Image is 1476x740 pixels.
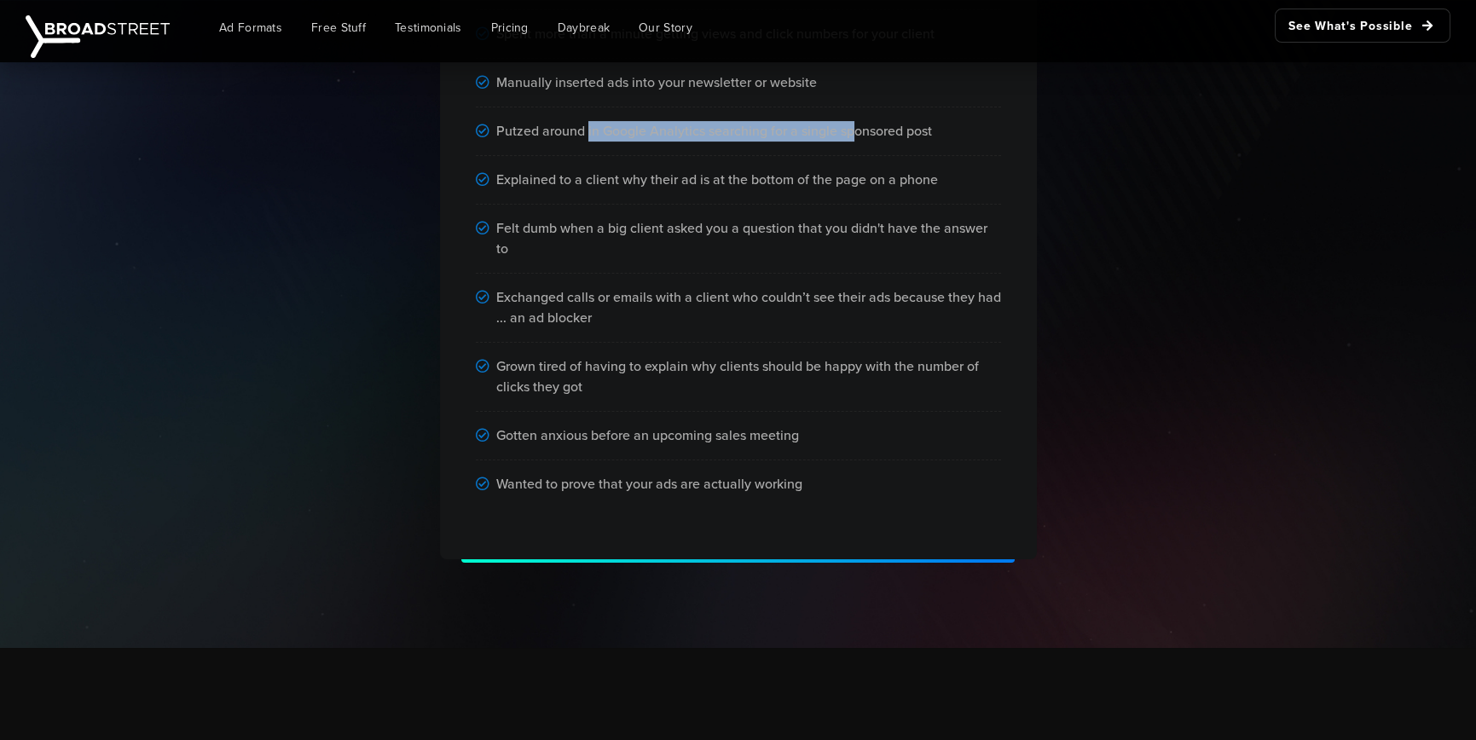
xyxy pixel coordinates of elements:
span: Our Story [639,19,692,37]
a: Pricing [478,9,541,47]
div: Wanted to prove that your ads are actually working [476,460,1001,508]
a: See What's Possible [1275,9,1450,43]
img: Broadstreet | The Ad Manager for Small Publishers [26,15,170,58]
a: Ad Formats [206,9,295,47]
span: Free Stuff [311,19,366,37]
a: Daybreak [545,9,622,47]
div: Exchanged calls or emails with a client who couldn’t see their ads because they had ... an ad blo... [476,274,1001,343]
span: Testimonials [395,19,462,37]
div: Manually inserted ads into your newsletter or website [476,59,1001,107]
div: Gotten anxious before an upcoming sales meeting [476,412,1001,460]
span: Ad Formats [219,19,282,37]
span: Pricing [491,19,529,37]
a: Our Story [626,9,705,47]
div: Grown tired of having to explain why clients should be happy with the number of clicks they got [476,343,1001,412]
div: Felt dumb when a big client asked you a question that you didn't have the answer to [476,205,1001,274]
div: Explained to a client why their ad is at the bottom of the page on a phone [476,156,1001,205]
span: Daybreak [558,19,610,37]
a: Free Stuff [298,9,379,47]
div: Putzed around in Google Analytics searching for a single sponsored post [476,107,1001,156]
a: Testimonials [382,9,475,47]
